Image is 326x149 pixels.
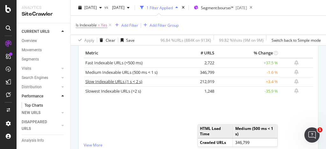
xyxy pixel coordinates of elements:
[85,69,158,75] a: Medium Indexable URLs (500 ms < 1 s)
[216,86,280,96] td: -35.9 %
[198,124,233,138] td: HTML Load Time
[110,5,124,10] span: 2025 Jun. 12th
[22,28,49,35] div: CURRENT URLS
[121,22,138,28] div: Add Filter
[25,102,43,109] div: Top Charts
[76,35,94,45] button: Apply
[22,93,43,100] div: Performance
[106,37,115,43] div: Clear
[22,110,40,116] div: NEW URLS
[304,127,320,143] iframe: Intercom live chat
[22,38,66,44] a: Overview
[110,3,132,13] button: [DATE]
[22,56,66,63] a: Segments
[181,4,186,11] div: times
[190,67,216,77] td: 346,799
[22,47,66,53] a: Movements
[233,138,277,147] td: 346,799
[84,142,313,148] a: View More
[22,38,37,44] div: Overview
[85,88,141,94] a: Slowest Indexable URLs (>2 s)
[294,88,299,93] div: bell-plus
[118,35,135,45] button: Save
[113,21,138,29] button: Add Filter
[190,58,216,68] td: 2,722
[22,74,48,81] div: Search Engines
[22,137,44,144] div: Analysis Info
[272,37,321,43] div: Switch back to Simple mode
[219,37,264,43] div: 99.82 % Visits ( 9M on 9M )
[85,79,142,84] a: Slow Indexable URLs (1 s < 2 s)
[22,93,60,100] a: Performance
[141,21,179,29] button: Add Filter Group
[22,65,60,72] a: Visits
[22,137,66,144] a: Analysis Info
[146,5,173,10] div: 1 Filter Applied
[84,37,94,43] div: Apply
[104,4,110,10] span: vs
[22,5,65,11] div: Analytics
[269,35,321,45] button: Switch back to Simple mode
[216,58,280,68] td: +37.5 %
[190,86,216,96] td: 1,248
[22,119,60,132] a: DISAPPEARED URLS
[216,48,280,58] th: % Change
[76,22,97,28] span: Is Indexable
[101,21,107,30] span: Yes
[294,60,299,65] div: bell-plus
[190,77,216,87] td: 212,919
[216,67,280,77] td: -1.6 %
[22,56,39,63] div: Segments
[22,84,60,90] a: Distribution
[85,60,143,66] a: Fast Indexable URLs (<500 ms)
[216,77,280,87] td: +3.4 %
[317,127,322,132] span: 1
[233,124,277,138] td: Medium (500 ms < 1 s)
[22,11,65,18] div: SiteCrawler
[201,5,234,11] span: Segment: bourse/*
[294,79,299,84] div: bell-plus
[191,3,247,13] button: Segment:bourse/*[DATE]
[138,3,181,13] button: 1 Filter Applied
[22,65,31,72] div: Visits
[76,3,104,13] button: [DATE]
[150,22,179,28] div: Add Filter Group
[198,138,233,147] td: Crawled URLs
[190,48,216,58] th: # URLS
[22,84,42,90] div: Distribution
[84,48,190,58] th: Metric
[236,5,247,11] div: [DATE]
[25,102,66,109] a: Top Charts
[22,110,60,116] a: NEW URLS
[126,37,135,43] div: Save
[160,37,211,43] div: 96.84 % URLs ( 884K on 913K )
[22,28,60,35] a: CURRENT URLS
[98,22,100,28] span: =
[22,47,42,53] div: Movements
[22,74,60,81] a: Search Engines
[22,119,54,132] div: DISAPPEARED URLS
[294,69,299,74] div: bell-plus
[84,5,97,10] span: 2025 Aug. 8th
[97,35,115,45] button: Clear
